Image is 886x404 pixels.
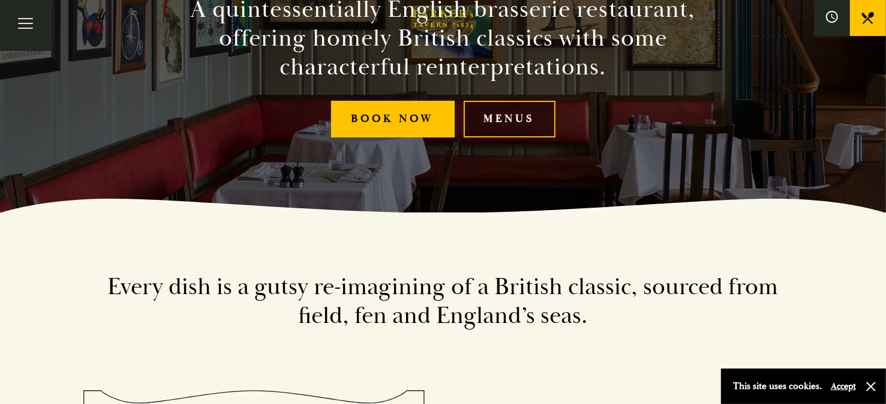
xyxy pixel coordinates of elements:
[331,101,455,137] a: Book Now
[101,273,785,330] h2: Every dish is a gutsy re-imagining of a British classic, sourced from field, fen and England’s seas.
[733,378,822,395] p: This site uses cookies.
[865,381,877,393] button: Close and accept
[831,381,856,392] button: Accept
[464,101,555,137] a: Menus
